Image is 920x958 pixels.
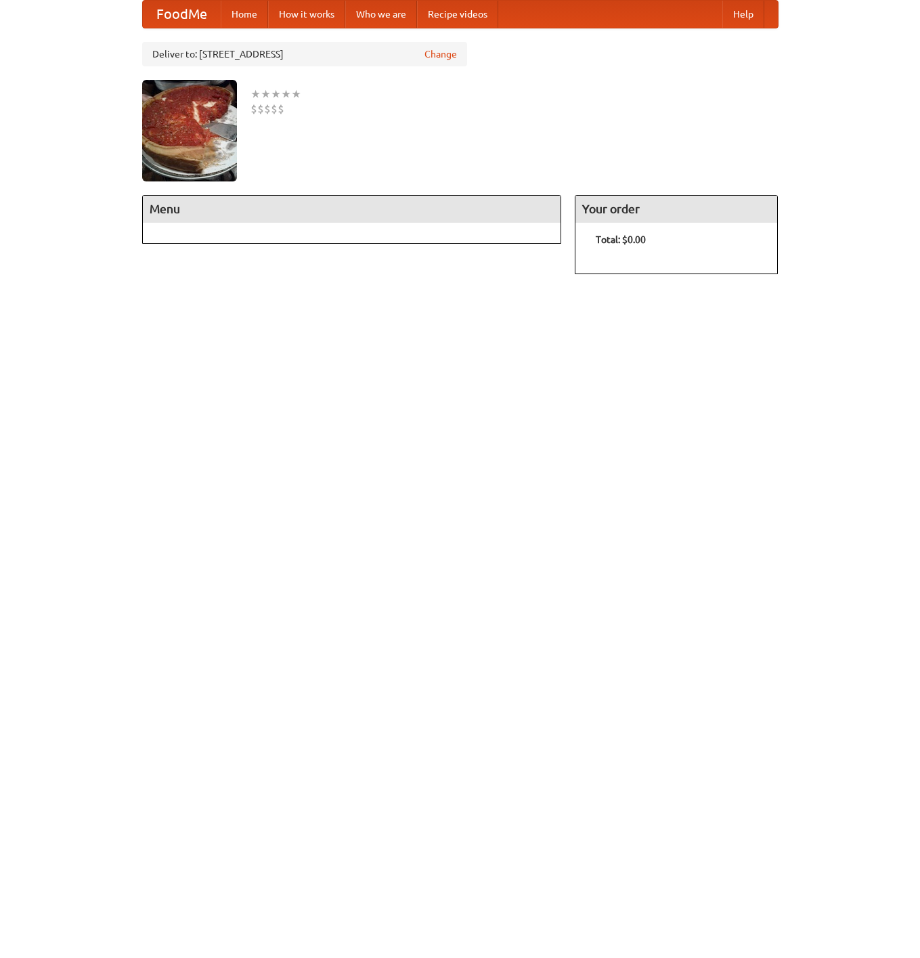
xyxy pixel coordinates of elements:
a: Help [722,1,764,28]
a: How it works [268,1,345,28]
li: $ [271,102,278,116]
li: ★ [250,87,261,102]
div: Deliver to: [STREET_ADDRESS] [142,42,467,66]
a: Who we are [345,1,417,28]
h4: Menu [143,196,561,223]
h4: Your order [575,196,777,223]
li: $ [250,102,257,116]
li: ★ [271,87,281,102]
li: ★ [261,87,271,102]
li: $ [278,102,284,116]
a: Change [424,47,457,61]
li: ★ [281,87,291,102]
a: Home [221,1,268,28]
b: Total: $0.00 [596,234,646,245]
img: angular.jpg [142,80,237,181]
li: $ [257,102,264,116]
a: Recipe videos [417,1,498,28]
li: $ [264,102,271,116]
a: FoodMe [143,1,221,28]
li: ★ [291,87,301,102]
